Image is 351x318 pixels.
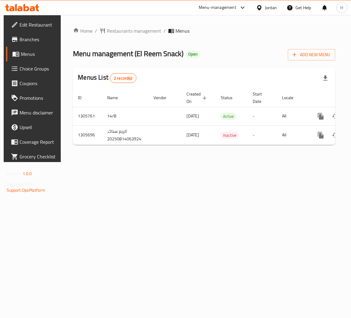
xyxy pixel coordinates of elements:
button: Change Status [328,128,343,143]
span: Name [107,94,126,101]
li: / [164,27,166,34]
div: Export file [318,71,333,85]
span: Get support on: [7,180,35,188]
span: Restaurants management [107,27,161,34]
a: Menu disclaimer [6,105,62,120]
a: Restaurants management [100,27,161,34]
span: H [340,4,343,11]
span: Version: [7,170,22,178]
span: ID [78,94,89,101]
span: Active [221,113,236,120]
a: Coupons [6,76,62,91]
a: Grocery Checklist [6,149,62,164]
span: Start Date [253,90,270,105]
span: Upsell [20,124,57,131]
h2: Menus List [78,73,136,83]
span: Locale [282,94,301,101]
span: 2 record(s) [110,75,136,81]
a: Menus [6,47,62,61]
button: more [313,109,328,124]
span: Menus [175,27,190,34]
span: Created On [186,90,208,105]
span: Menus [21,50,57,58]
span: Open [186,52,200,57]
nav: breadcrumb [73,27,335,34]
td: - [248,107,277,125]
span: Edit Restaurant [20,21,57,28]
a: Choice Groups [6,61,62,76]
span: [DATE] [186,131,199,139]
button: Add New Menu [288,49,335,60]
span: Vendor [154,94,174,101]
span: Choice Groups [20,65,57,72]
div: Jordan [265,4,277,11]
a: Home [73,27,92,34]
span: Grocery Checklist [20,153,57,160]
div: Total records count [110,73,136,83]
a: Branches [6,32,62,47]
span: Add New Menu [293,51,330,59]
td: All [277,107,309,125]
div: Menu-management [199,4,236,11]
span: Promotions [20,94,57,102]
span: 1.0.0 [23,170,32,178]
td: All [277,125,309,145]
a: Support.OpsPlatform [7,186,45,194]
td: 1305761 [73,107,102,125]
div: Open [186,51,200,58]
span: Branches [20,36,57,43]
button: more [313,128,328,143]
td: - [248,125,277,145]
a: Promotions [6,91,62,105]
span: [DATE] [186,112,199,120]
span: Coverage Report [20,138,57,146]
td: الريم سناك, 20250814063924 [102,125,149,145]
button: Change Status [328,109,343,124]
a: Upsell [6,120,62,135]
a: Coverage Report [6,135,62,149]
span: Status [221,94,241,101]
td: 14/8 [102,107,149,125]
td: 1305696 [73,125,102,145]
span: Menu management ( El Reem Snack ) [73,47,183,60]
a: Edit Restaurant [6,17,62,32]
span: Inactive [221,132,239,139]
span: Coupons [20,80,57,87]
span: Menu disclaimer [20,109,57,116]
li: / [95,27,97,34]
